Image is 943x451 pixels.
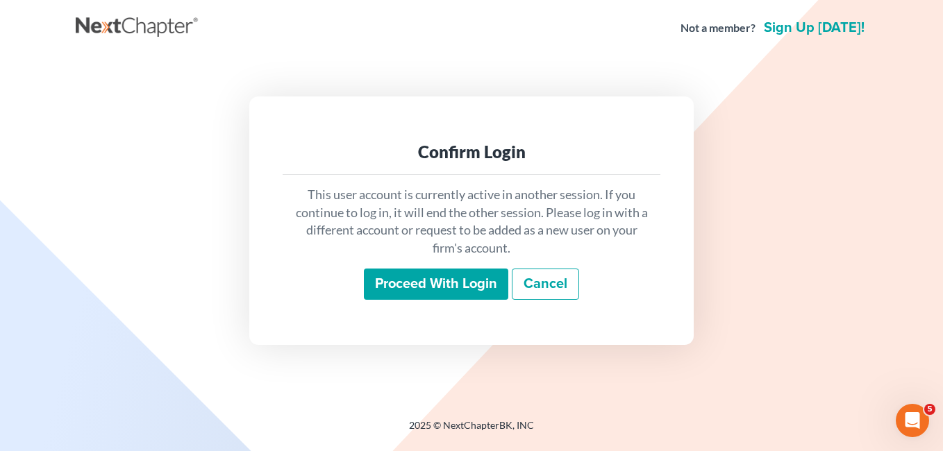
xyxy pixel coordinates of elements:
input: Proceed with login [364,269,508,300]
a: Cancel [512,269,579,300]
div: 2025 © NextChapterBK, INC [76,418,867,443]
span: 5 [924,404,935,415]
p: This user account is currently active in another session. If you continue to log in, it will end ... [294,186,649,257]
iframe: Intercom live chat [896,404,929,437]
strong: Not a member? [681,20,756,36]
div: Confirm Login [294,141,649,163]
a: Sign up [DATE]! [761,21,867,35]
